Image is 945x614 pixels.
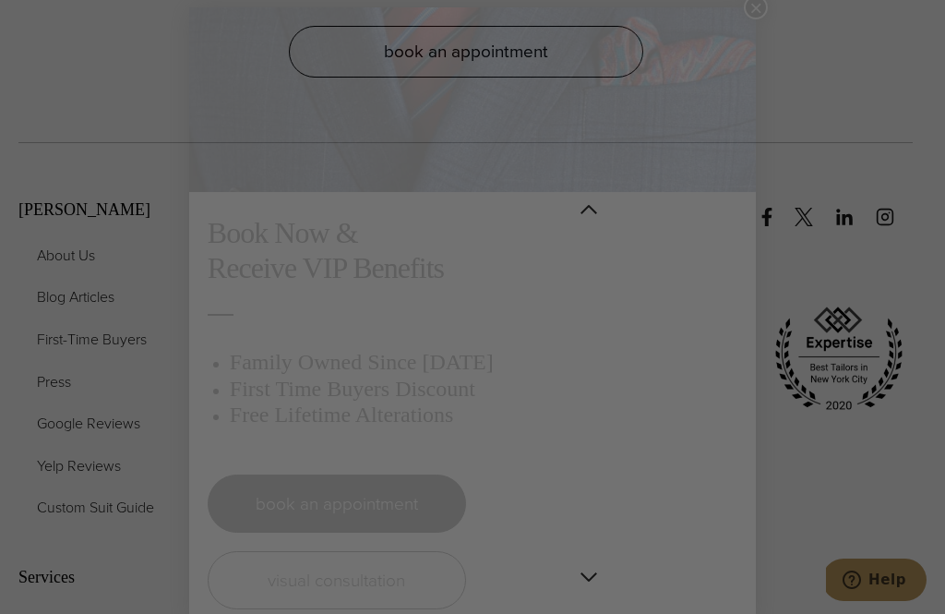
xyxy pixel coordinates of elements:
h2: Book Now & Receive VIP Benefits [208,215,737,286]
a: book an appointment [208,475,466,533]
h3: First Time Buyers Discount [230,376,737,403]
h3: Free Lifetime Alterations [230,402,737,428]
a: visual consultation [208,551,466,609]
span: Help [42,13,80,30]
h3: Family Owned Since [DATE] [230,349,737,376]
